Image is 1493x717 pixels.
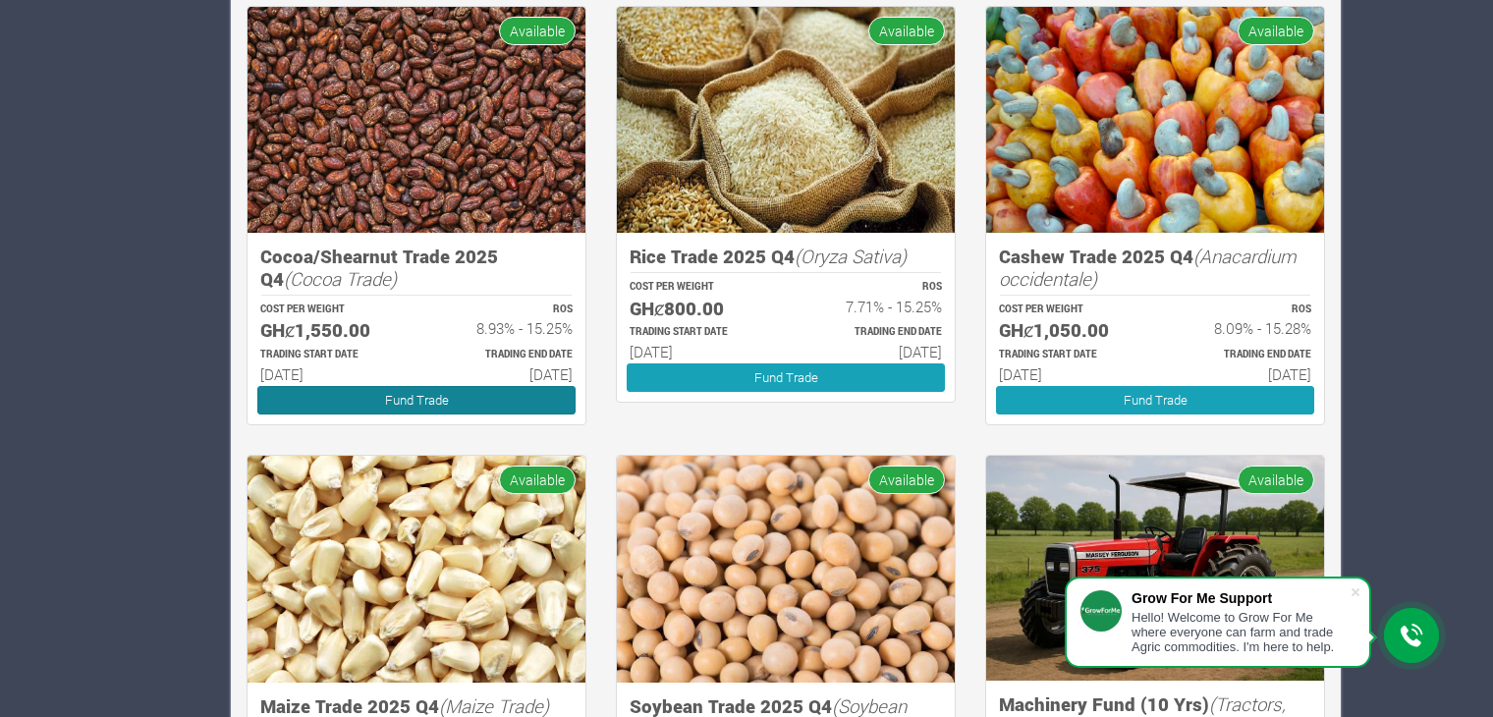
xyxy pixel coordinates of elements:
span: Available [1238,17,1314,45]
img: growforme image [617,456,955,683]
p: COST PER WEIGHT [260,303,399,317]
i: (Cocoa Trade) [284,266,397,291]
img: growforme image [986,456,1324,681]
span: Available [1238,466,1314,494]
h6: [DATE] [260,365,399,383]
h5: Cocoa/Shearnut Trade 2025 Q4 [260,246,573,290]
a: Fund Trade [257,386,576,414]
img: growforme image [986,7,1324,234]
h5: Rice Trade 2025 Q4 [630,246,942,268]
i: (Anacardium occidentale) [999,244,1297,291]
h5: GHȼ1,550.00 [260,319,399,342]
p: ROS [434,303,573,317]
h6: [DATE] [803,343,942,360]
span: Available [868,17,945,45]
h5: Cashew Trade 2025 Q4 [999,246,1311,290]
p: Estimated Trading Start Date [630,325,768,340]
p: Estimated Trading End Date [434,348,573,362]
p: COST PER WEIGHT [999,303,1137,317]
div: Grow For Me Support [1132,590,1350,606]
p: Estimated Trading Start Date [999,348,1137,362]
img: growforme image [617,7,955,234]
p: ROS [803,280,942,295]
p: Estimated Trading Start Date [260,348,399,362]
span: Available [499,17,576,45]
p: ROS [1173,303,1311,317]
h6: [DATE] [999,365,1137,383]
p: COST PER WEIGHT [630,280,768,295]
p: Estimated Trading End Date [1173,348,1311,362]
h5: GHȼ800.00 [630,298,768,320]
img: growforme image [248,456,585,683]
h6: 8.09% - 15.28% [1173,319,1311,337]
div: Hello! Welcome to Grow For Me where everyone can farm and trade Agric commodities. I'm here to help. [1132,610,1350,654]
h5: GHȼ1,050.00 [999,319,1137,342]
span: Available [868,466,945,494]
i: (Oryza Sativa) [795,244,907,268]
a: Fund Trade [627,363,945,392]
h6: [DATE] [1173,365,1311,383]
h6: [DATE] [434,365,573,383]
h6: [DATE] [630,343,768,360]
h6: 8.93% - 15.25% [434,319,573,337]
p: Estimated Trading End Date [803,325,942,340]
h6: 7.71% - 15.25% [803,298,942,315]
span: Available [499,466,576,494]
a: Fund Trade [996,386,1314,414]
img: growforme image [248,7,585,234]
